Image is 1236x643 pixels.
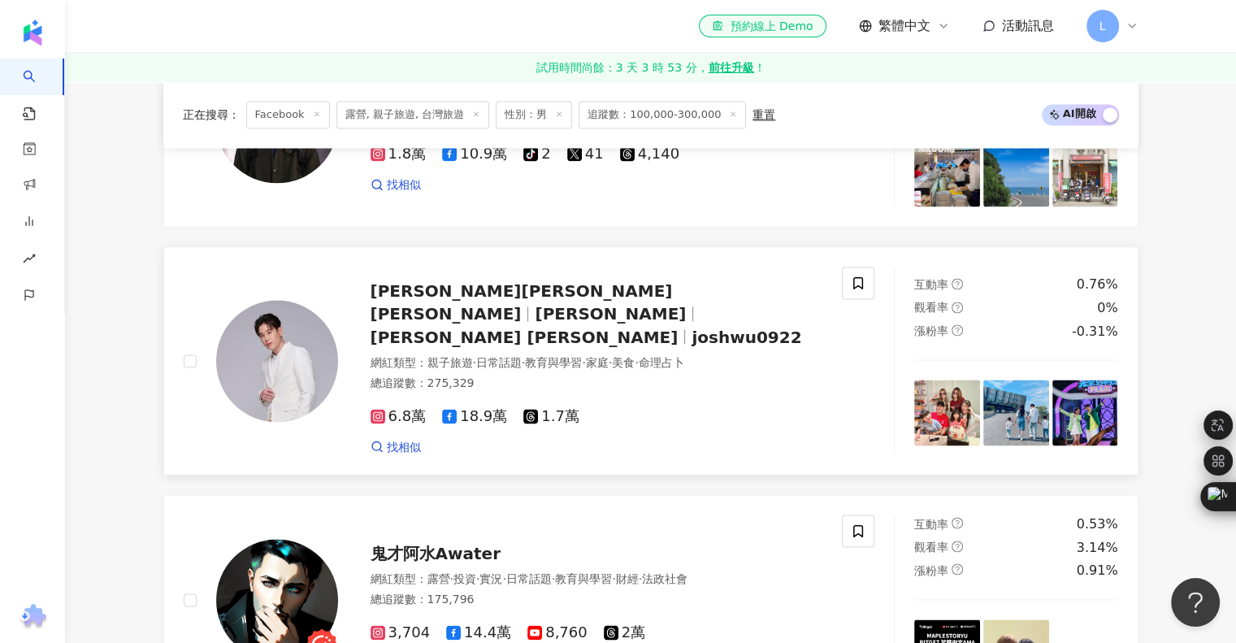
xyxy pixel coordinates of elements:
span: 繁體中文 [878,17,930,35]
span: 18.9萬 [442,407,507,424]
a: 預約線上 Demo [699,15,826,37]
span: 鬼才阿水Awater [371,543,501,563]
span: 14.4萬 [446,623,511,641]
span: rise [23,242,36,279]
a: 找相似 [371,177,421,193]
span: 實況 [479,571,502,584]
img: post-image [983,380,1049,445]
img: post-image [914,380,980,445]
span: · [639,571,642,584]
span: 活動訊息 [1002,18,1054,33]
img: KOL Avatar [216,300,338,422]
span: 教育與學習 [555,571,612,584]
span: · [582,355,585,368]
span: 41 [567,146,604,163]
span: L [1099,17,1106,35]
span: 觀看率 [914,540,948,553]
span: 日常話題 [506,571,552,584]
span: 家庭 [586,355,609,368]
div: 3.14% [1077,538,1118,556]
span: 8,760 [527,623,588,641]
span: · [473,355,476,368]
span: · [609,355,612,368]
span: 日常話題 [476,355,522,368]
span: 1.8萬 [371,146,427,163]
a: KOL Avatar[PERSON_NAME][PERSON_NAME] [PERSON_NAME][PERSON_NAME][PERSON_NAME] [PERSON_NAME]joshwu0... [163,246,1138,475]
div: 重置 [752,108,775,121]
span: [PERSON_NAME] [535,304,686,324]
span: [PERSON_NAME] [PERSON_NAME] [371,327,679,346]
span: 2萬 [604,623,645,641]
span: 找相似 [387,439,421,455]
span: 露營, 親子旅遊, 台灣旅遊 [336,101,490,128]
span: · [635,355,638,368]
a: search [23,59,55,122]
span: · [476,571,479,584]
span: 正在搜尋 ： [183,108,240,121]
span: 教育與學習 [525,355,582,368]
span: question-circle [952,302,963,313]
span: Facebook [246,101,330,128]
img: post-image [1052,380,1118,445]
span: 3,704 [371,623,431,641]
div: 網紅類型 ： [371,354,823,371]
span: · [502,571,505,584]
span: question-circle [952,324,963,336]
span: 10.9萬 [442,146,507,163]
span: 2 [523,146,550,163]
span: 1.7萬 [523,407,579,424]
div: 總追蹤數 ： 275,329 [371,375,823,391]
span: 漲粉率 [914,563,948,576]
span: 找相似 [387,177,421,193]
a: 找相似 [371,439,421,455]
span: joshwu0922 [692,327,801,346]
span: 追蹤數：100,000-300,000 [579,101,746,128]
span: · [552,571,555,584]
div: 0% [1097,299,1117,317]
span: question-circle [952,517,963,528]
span: 性別：男 [496,101,572,128]
span: · [450,571,453,584]
span: 法政社會 [642,571,687,584]
span: 互動率 [914,517,948,530]
span: 4,140 [620,146,680,163]
div: 0.91% [1077,561,1118,579]
span: [PERSON_NAME][PERSON_NAME] [PERSON_NAME] [371,281,673,324]
span: 美食 [612,355,635,368]
span: · [612,571,615,584]
div: 0.53% [1077,515,1118,532]
img: post-image [983,141,1049,206]
span: 財經 [616,571,639,584]
span: question-circle [952,541,963,552]
div: 網紅類型 ： [371,571,823,587]
iframe: Help Scout Beacon - Open [1171,578,1220,627]
strong: 前往升級 [708,59,753,76]
span: 命理占卜 [639,355,684,368]
a: 試用時間尚餘：3 天 3 時 53 分，前往升級！ [65,53,1236,82]
img: logo icon [20,20,46,46]
span: question-circle [952,563,963,575]
img: chrome extension [17,604,49,630]
span: question-circle [952,278,963,289]
span: 漲粉率 [914,324,948,337]
div: 0.76% [1077,276,1118,293]
div: 總追蹤數 ： 175,796 [371,591,823,607]
img: post-image [1052,141,1118,206]
span: 6.8萬 [371,407,427,424]
span: 觀看率 [914,301,948,314]
div: -0.31% [1072,322,1118,340]
span: · [522,355,525,368]
span: 露營 [427,571,450,584]
div: 預約線上 Demo [712,18,813,34]
span: 互動率 [914,278,948,291]
img: post-image [914,141,980,206]
span: 親子旅遊 [427,355,473,368]
span: 投資 [453,571,476,584]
